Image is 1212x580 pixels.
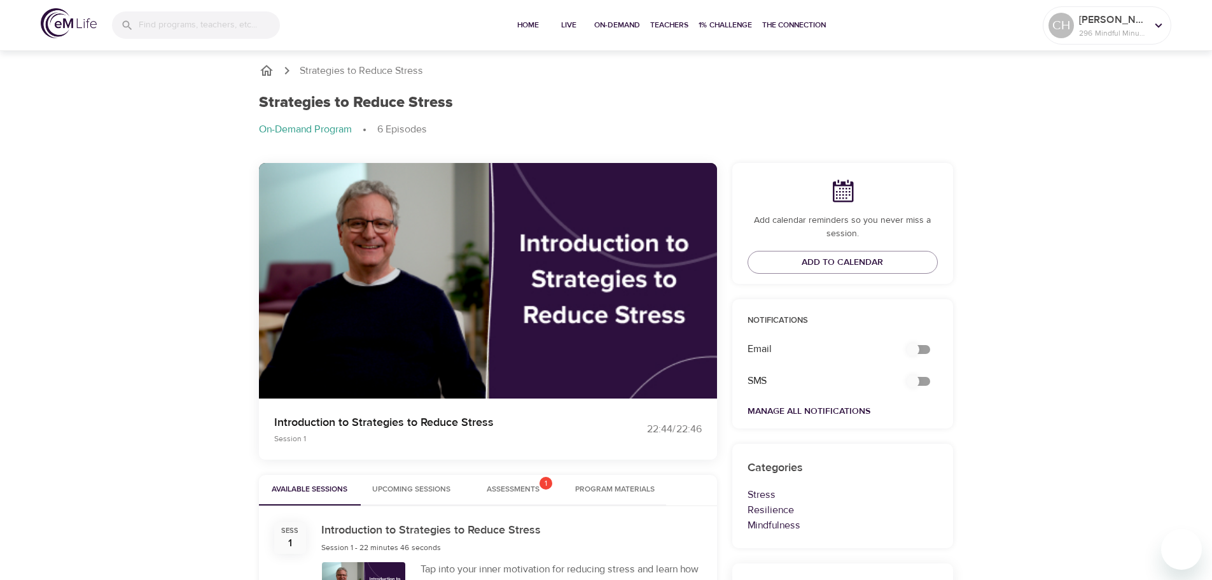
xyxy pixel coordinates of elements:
[513,18,543,32] span: Home
[606,422,702,437] div: 22:44 / 22:46
[748,406,870,417] a: Manage All Notifications
[259,122,954,138] nav: breadcrumb
[1161,529,1202,570] iframe: Button to launch messaging window
[259,122,352,137] p: On-Demand Program
[554,18,584,32] span: Live
[748,214,938,241] p: Add calendar reminders so you never miss a session.
[762,18,826,32] span: The Connection
[377,122,427,137] p: 6 Episodes
[274,433,591,444] p: Session 1
[1079,12,1146,27] p: [PERSON_NAME]
[740,366,894,396] div: SMS
[259,63,954,78] nav: breadcrumb
[139,11,280,39] input: Find programs, teachers, etc...
[748,487,938,502] p: Stress
[368,483,455,497] span: Upcoming Sessions
[748,315,938,327] p: Notifications
[321,521,541,540] h6: Introduction to Strategies to Reduce Stress
[41,8,97,38] img: logo
[740,334,894,364] div: Email
[288,536,292,551] div: 1
[650,18,688,32] span: Teachers
[274,414,591,431] p: Introduction to Strategies to Reduce Stress
[748,251,938,274] button: Add to Calendar
[267,483,353,497] span: Available Sessions
[281,526,298,536] div: Sess
[1048,13,1074,38] div: CH
[540,477,552,490] span: 1
[300,64,423,78] p: Strategies to Reduce Stress
[487,483,540,497] span: Assessments
[572,483,658,497] span: Program Materials
[259,94,453,112] h1: Strategies to Reduce Stress
[1079,27,1146,39] p: 296 Mindful Minutes
[321,542,441,553] span: Session 1 - 22 minutes 46 seconds
[699,18,752,32] span: 1% Challenge
[748,502,938,518] p: Resilience
[748,518,938,533] p: Mindfulness
[748,459,938,477] h6: Categories
[802,255,883,271] span: Add to Calendar
[594,18,640,32] span: On-Demand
